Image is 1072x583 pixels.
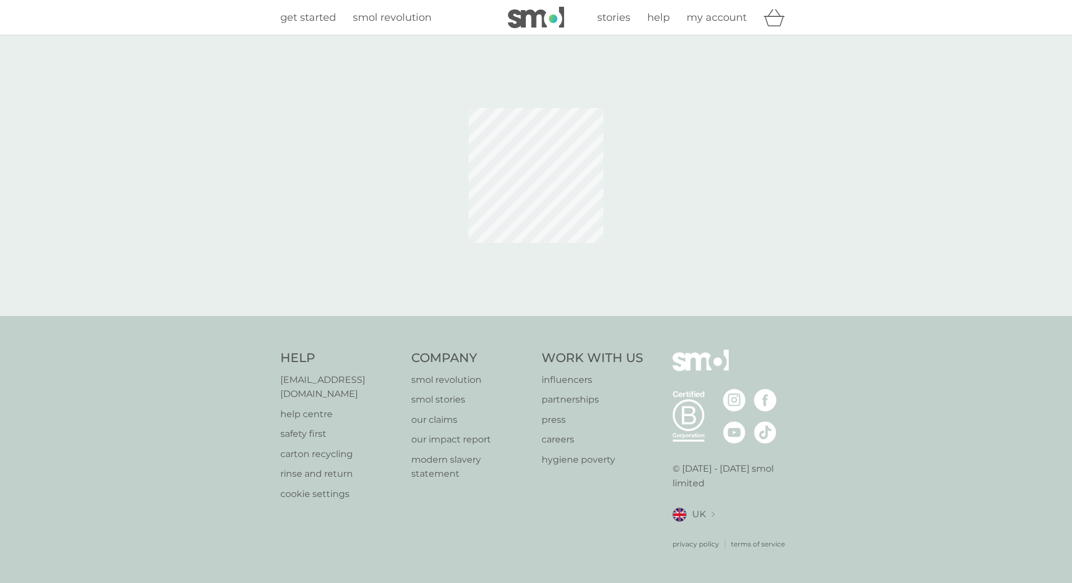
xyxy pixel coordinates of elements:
[723,421,746,444] img: visit the smol Youtube page
[411,373,531,387] a: smol revolution
[647,11,670,24] span: help
[411,413,531,427] a: our claims
[280,350,400,367] h4: Help
[542,453,643,467] a: hygiene poverty
[411,350,531,367] h4: Company
[411,392,531,407] a: smol stories
[280,427,400,441] a: safety first
[673,508,687,522] img: UK flag
[280,11,336,24] span: get started
[723,389,746,412] img: visit the smol Instagram page
[673,462,792,490] p: © [DATE] - [DATE] smol limited
[353,11,431,24] span: smol revolution
[764,6,792,29] div: basket
[508,7,564,28] img: smol
[280,407,400,422] a: help centre
[542,413,643,427] a: press
[411,453,531,481] a: modern slavery statement
[711,512,715,518] img: select a new location
[542,350,643,367] h4: Work With Us
[687,10,747,26] a: my account
[731,539,785,549] a: terms of service
[542,392,643,407] a: partnerships
[754,421,776,444] img: visit the smol Tiktok page
[280,447,400,462] a: carton recycling
[280,373,400,401] a: [EMAIL_ADDRESS][DOMAIN_NAME]
[673,350,729,388] img: smol
[687,11,747,24] span: my account
[647,10,670,26] a: help
[597,10,630,26] a: stories
[280,467,400,481] a: rinse and return
[542,432,643,447] a: careers
[542,373,643,387] a: influencers
[280,487,400,501] a: cookie settings
[411,432,531,447] a: our impact report
[754,389,776,412] img: visit the smol Facebook page
[353,10,431,26] a: smol revolution
[673,539,719,549] a: privacy policy
[280,10,336,26] a: get started
[597,11,630,24] span: stories
[692,507,706,522] span: UK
